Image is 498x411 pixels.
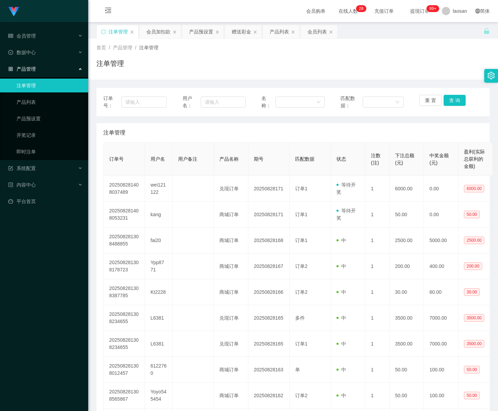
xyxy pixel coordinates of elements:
[178,156,197,162] span: 用户备注
[96,0,120,22] i: 图标: menu-fold
[484,28,490,34] i: 图标: unlock
[356,5,366,12] sup: 28
[424,176,458,202] td: 0.00
[96,58,124,69] h1: 注单管理
[145,331,173,357] td: L6381
[427,5,439,12] sup: 988
[295,263,308,269] span: 订单2
[135,45,136,50] span: /
[295,156,314,162] span: 匹配数据
[390,176,424,202] td: 6000.00
[96,45,106,50] span: 首页
[464,314,484,322] span: 3500.00
[464,392,480,399] span: 50.00
[104,202,145,228] td: 202508281408053231
[464,340,484,348] span: 3500.00
[151,156,165,162] span: 用户名
[214,331,248,357] td: 兑现订单
[295,289,308,295] span: 订单2
[336,367,346,372] span: 中
[248,383,290,409] td: 20250828162
[248,305,290,331] td: 20250828165
[109,156,124,162] span: 订单号
[336,315,346,321] span: 中
[17,128,83,142] a: 开奖记录
[248,228,290,253] td: 20250828168
[336,238,346,243] span: 中
[8,50,13,55] i: 图标: check-circle-o
[365,331,390,357] td: 1
[336,182,356,195] span: 等待开奖
[295,341,308,347] span: 订单1
[104,279,145,305] td: 202508281308387785
[329,30,333,34] i: 图标: close
[395,100,400,105] i: 图标: down
[390,357,424,383] td: 50.00
[17,112,83,126] a: 产品预设置
[101,29,106,34] i: 图标: sync
[248,253,290,279] td: 20250828167
[248,176,290,202] td: 20250828171
[214,228,248,253] td: 商城订单
[17,79,83,92] a: 注单管理
[248,279,290,305] td: 20250828166
[215,30,219,34] i: 图标: close
[145,305,173,331] td: L6381
[365,305,390,331] td: 1
[109,45,110,50] span: /
[270,25,289,38] div: 产品列表
[390,228,424,253] td: 2500.00
[8,66,36,72] span: 产品管理
[214,383,248,409] td: 商城订单
[145,202,173,228] td: kang
[295,315,305,321] span: 多件
[261,95,276,109] span: 名称：
[291,30,295,34] i: 图标: close
[214,202,248,228] td: 商城订单
[429,153,449,166] span: 中奖金额(元)
[395,153,414,166] span: 下注总额(元)
[8,33,36,39] span: 会员管理
[104,357,145,383] td: 202508281308012457
[248,357,290,383] td: 20250828163
[390,202,424,228] td: 50.00
[371,153,381,166] span: 注数(注)
[295,238,308,243] span: 订单1
[365,253,390,279] td: 1
[189,25,213,38] div: 产品预设置
[104,383,145,409] td: 202508281308565867
[146,25,170,38] div: 会员加扣款
[365,202,390,228] td: 1
[248,202,290,228] td: 20250828171
[475,9,480,13] i: 图标: global
[8,194,83,208] a: 图标: dashboard平台首页
[464,237,484,244] span: 2500.00
[201,97,246,108] input: 请输入
[214,253,248,279] td: 商城订单
[139,45,158,50] span: 注单管理
[464,366,480,373] span: 50.00
[317,100,321,105] i: 图标: down
[145,228,173,253] td: fai20
[365,279,390,305] td: 1
[365,383,390,409] td: 1
[8,182,36,188] span: 内容中心
[121,97,167,108] input: 请输入
[464,149,485,169] span: 盈利(实际总获利的金额)
[336,341,346,347] span: 中
[232,25,251,38] div: 赠送彩金
[214,357,248,383] td: 商城订单
[17,145,83,159] a: 即时注单
[419,95,442,106] button: 重 置
[336,156,346,162] span: 状态
[145,279,173,305] td: Kt2228
[219,156,239,162] span: 产品名称
[390,305,424,331] td: 3500.00
[295,212,308,217] span: 订单1
[113,45,132,50] span: 产品管理
[173,30,177,34] i: 图标: close
[424,253,458,279] td: 400.00
[183,95,201,109] span: 用户名：
[248,331,290,357] td: 20250828165
[359,5,361,12] p: 2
